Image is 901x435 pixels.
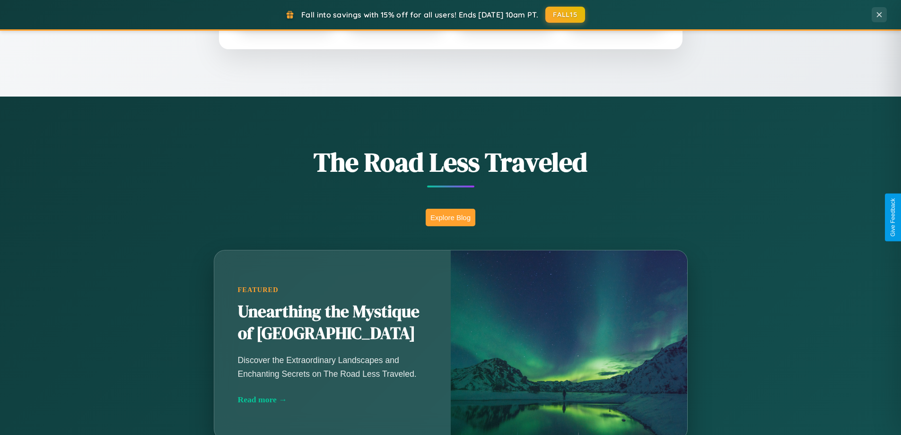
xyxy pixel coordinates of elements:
div: Featured [238,286,427,294]
span: Fall into savings with 15% off for all users! Ends [DATE] 10am PT. [301,10,538,19]
div: Give Feedback [890,198,896,237]
button: Explore Blog [426,209,475,226]
h1: The Road Less Traveled [167,144,735,180]
p: Discover the Extraordinary Landscapes and Enchanting Secrets on The Road Less Traveled. [238,354,427,380]
button: FALL15 [545,7,585,23]
h2: Unearthing the Mystique of [GEOGRAPHIC_DATA] [238,301,427,345]
div: Read more → [238,395,427,405]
